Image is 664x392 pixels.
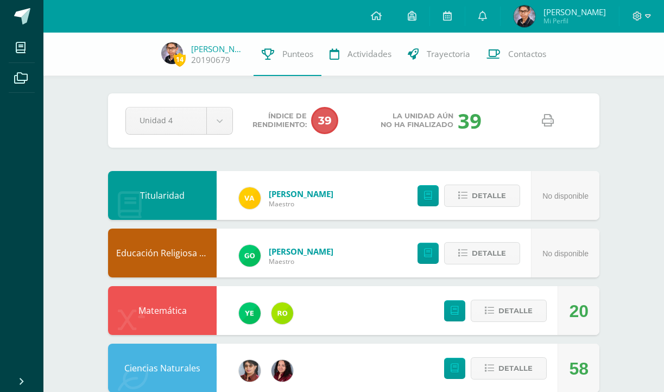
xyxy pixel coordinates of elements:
a: Unidad 4 [126,108,232,134]
img: 40090d8ecdd98f938d4ec4f5cb22cfdc.png [161,42,183,64]
span: Contactos [508,48,546,60]
button: Detalle [471,300,547,322]
span: No disponible [542,249,589,258]
div: 20 [569,287,589,336]
a: 20190679 [191,54,230,66]
div: Matemática [108,286,217,335]
span: Actividades [347,48,391,60]
a: Actividades [321,33,400,76]
a: [PERSON_NAME] [191,43,245,54]
span: [PERSON_NAME] [543,7,606,17]
img: 78707b32dfccdab037c91653f10936d8.png [239,187,261,209]
span: La unidad aún no ha finalizado [381,112,453,129]
span: Detalle [498,358,533,378]
span: 14 [174,53,186,66]
a: Punteos [254,33,321,76]
div: 39 [458,106,482,135]
span: [PERSON_NAME] [269,188,333,199]
img: a71da0dd88d8707d8cad730c28d3cf18.png [239,245,261,267]
button: Detalle [471,357,547,380]
a: Trayectoria [400,33,478,76]
div: Educación Religiosa Escolar [108,229,217,277]
span: Punteos [282,48,313,60]
div: Titularidad [108,171,217,220]
img: 62738a800ecd8b6fa95d10d0b85c3dbc.png [239,360,261,382]
span: No disponible [542,192,589,200]
button: Detalle [444,242,520,264]
span: Detalle [472,186,506,206]
img: 40090d8ecdd98f938d4ec4f5cb22cfdc.png [514,5,535,27]
span: [PERSON_NAME] [269,246,333,257]
span: Detalle [472,243,506,263]
button: Detalle [444,185,520,207]
span: Mi Perfil [543,16,606,26]
span: Unidad 4 [140,108,193,133]
img: 53ebae3843709d0b88523289b497d643.png [271,302,293,324]
span: 39 [311,107,338,134]
span: Maestro [269,257,333,266]
a: Contactos [478,33,554,76]
img: fd93c6619258ae32e8e829e8701697bb.png [239,302,261,324]
span: Trayectoria [427,48,470,60]
span: Maestro [269,199,333,208]
span: Detalle [498,301,533,321]
img: 7420dd8cffec07cce464df0021f01d4a.png [271,360,293,382]
span: Índice de Rendimiento: [252,112,307,129]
